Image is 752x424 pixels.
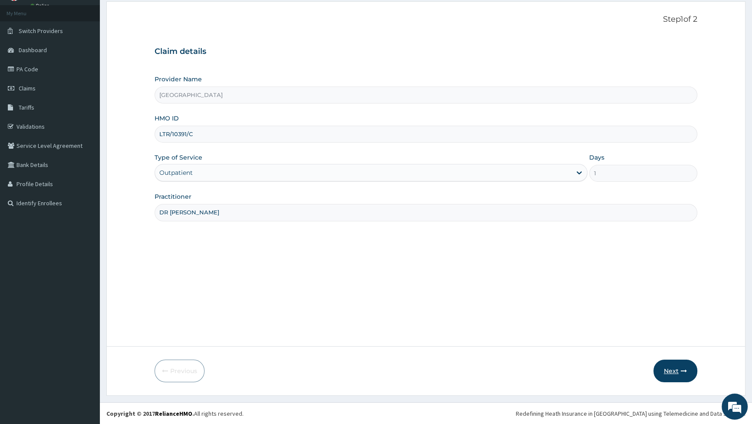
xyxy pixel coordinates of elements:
label: Provider Name [155,75,202,83]
p: Step 1 of 2 [155,15,697,24]
label: Practitioner [155,192,191,201]
button: Previous [155,360,204,382]
span: We're online! [50,110,120,197]
span: Tariffs [19,103,34,111]
span: Claims [19,84,36,92]
div: Chat with us now [45,49,146,60]
label: HMO ID [155,114,179,123]
input: Enter HMO ID [155,126,697,143]
strong: Copyright © 2017 . [106,410,194,417]
div: Minimize live chat window [142,4,163,25]
textarea: Type your message and hit 'Enter' [4,237,165,268]
span: Switch Providers [19,27,63,35]
div: Redefining Heath Insurance in [GEOGRAPHIC_DATA] using Telemedicine and Data Science! [516,409,745,418]
h3: Claim details [155,47,697,57]
label: Type of Service [155,153,202,162]
div: Outpatient [159,168,193,177]
img: d_794563401_company_1708531726252_794563401 [16,43,35,65]
span: Dashboard [19,46,47,54]
a: RelianceHMO [155,410,192,417]
a: Online [30,3,51,9]
input: Enter Name [155,204,697,221]
label: Days [589,153,604,162]
button: Next [653,360,697,382]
